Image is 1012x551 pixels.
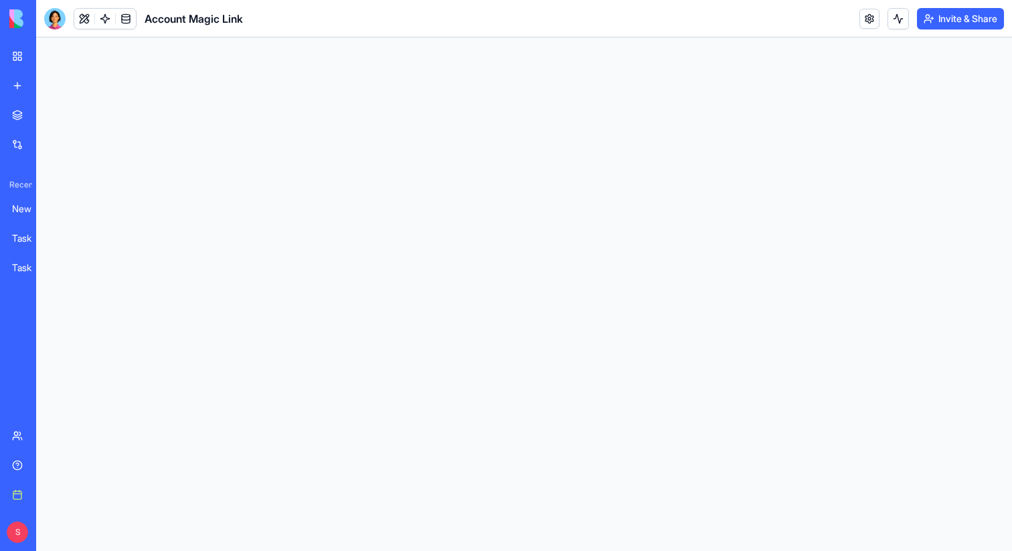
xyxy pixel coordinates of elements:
[7,522,28,543] span: S
[4,225,58,252] a: TaskMaster Pro
[917,8,1004,29] button: Invite & Share
[12,202,50,216] div: New App
[9,9,92,28] img: logo
[4,254,58,281] a: TaskMaster Pro
[145,11,243,27] span: Account Magic Link
[4,195,58,222] a: New App
[12,261,50,274] div: TaskMaster Pro
[12,232,50,245] div: TaskMaster Pro
[4,179,32,190] span: Recent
